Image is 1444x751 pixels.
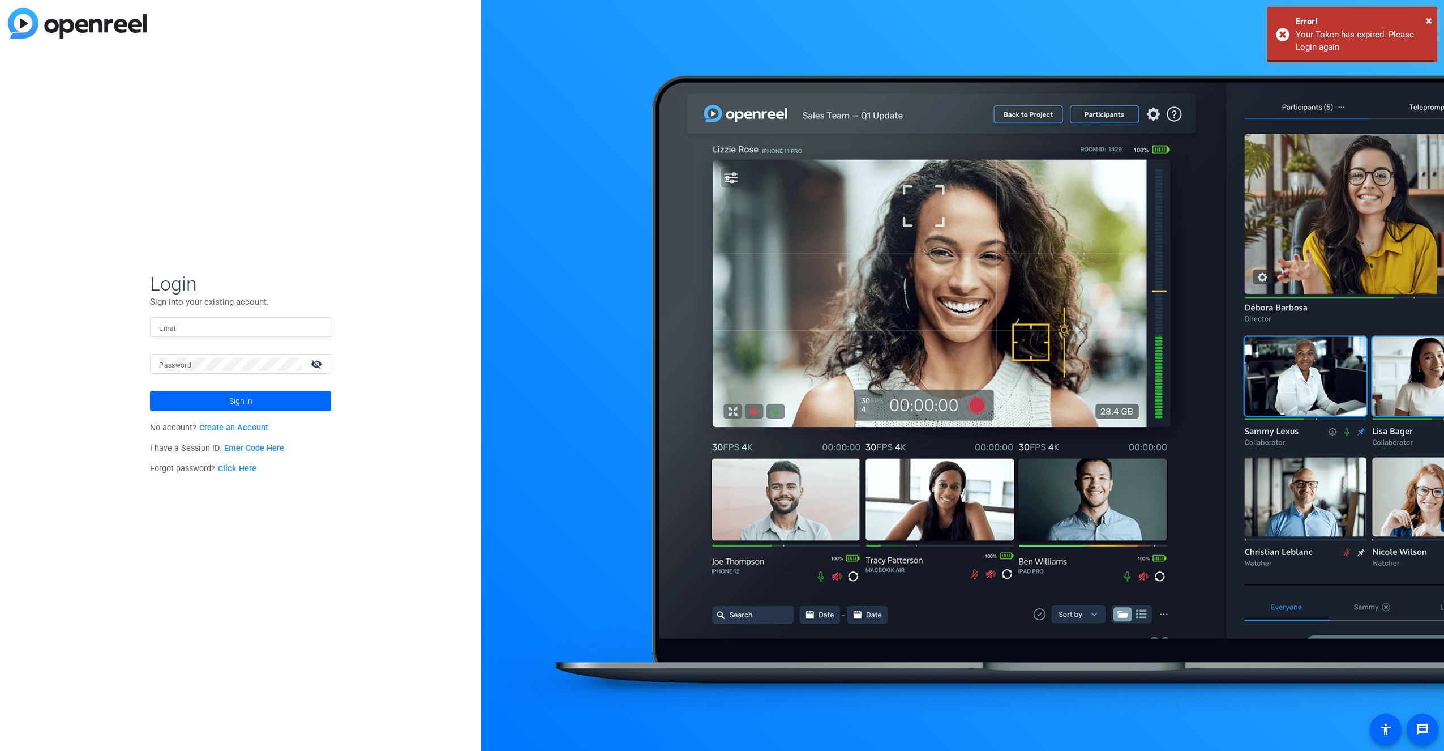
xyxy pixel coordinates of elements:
[150,443,284,453] span: I have a Session ID.
[1379,723,1392,736] mat-icon: accessibility
[199,423,268,433] a: Create an Account
[1296,15,1429,28] div: Error!
[1426,14,1432,27] span: ×
[159,325,178,332] mat-label: Email
[1416,723,1429,736] mat-icon: message
[1296,28,1429,54] div: Your Token has expired. Please Login again
[218,464,256,473] a: Click Here
[150,391,331,411] button: Sign in
[150,423,268,433] span: No account?
[150,464,256,473] span: Forgot password?
[8,8,147,39] img: blue-gradient.svg
[159,361,191,369] mat-label: Password
[159,321,322,334] input: Enter Email Address
[150,272,331,296] span: Login
[229,387,252,415] span: Sign in
[224,443,284,453] a: Enter Code Here
[150,296,331,308] p: Sign into your existing account.
[1426,12,1432,29] button: Close
[304,356,331,372] mat-icon: visibility_off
